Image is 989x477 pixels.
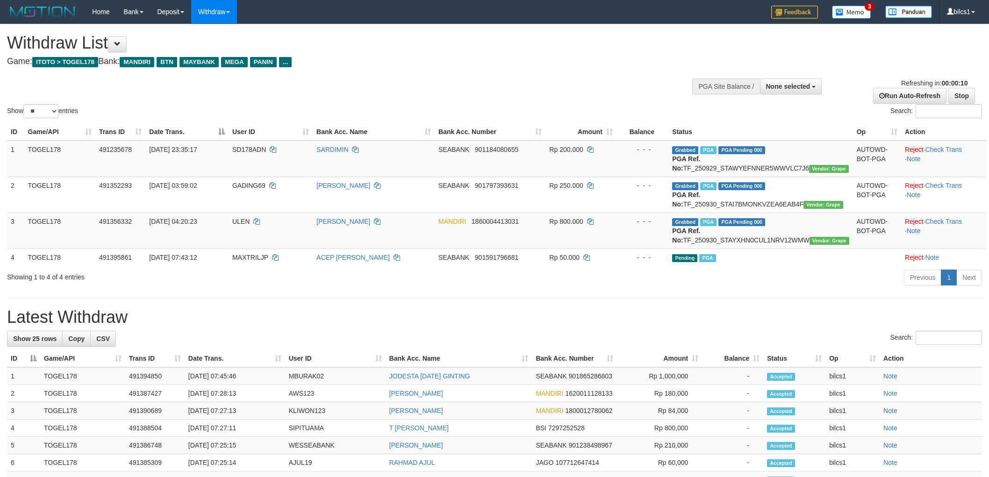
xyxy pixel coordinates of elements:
span: Rp 200.000 [549,146,583,153]
span: Rp 250.000 [549,182,583,189]
td: [DATE] 07:25:15 [185,437,285,454]
label: Show entries [7,104,78,118]
span: SEABANK [536,441,566,449]
th: User ID: activate to sort column ascending [285,350,386,367]
a: ACEP [PERSON_NAME] [316,254,390,261]
span: Grabbed [672,218,698,226]
td: 491388504 [125,420,185,437]
span: 491235678 [99,146,132,153]
span: Accepted [767,373,795,381]
span: 491352293 [99,182,132,189]
a: [PERSON_NAME] [389,390,443,397]
td: TF_250930_STAI7BMONKVZEA6EAB4F [668,177,853,213]
td: Rp 800,000 [617,420,702,437]
span: [DATE] 07:43:12 [149,254,197,261]
td: 1 [7,367,40,385]
a: Note [883,441,897,449]
th: Action [880,350,982,367]
td: TOGEL178 [40,367,125,385]
span: [DATE] 03:59:02 [149,182,197,189]
a: Next [956,270,982,285]
span: Accepted [767,459,795,467]
span: CSV [96,335,110,342]
td: - [702,367,763,385]
td: 6 [7,454,40,471]
th: Balance [616,123,669,141]
span: 491356332 [99,218,132,225]
span: ULEN [232,218,250,225]
a: Note [907,155,921,163]
td: TF_250930_STAYXHN0CUL1NRV12WMW [668,213,853,249]
span: Refreshing in: [901,79,967,87]
span: PGA Pending [718,182,765,190]
span: Grabbed [672,146,698,154]
span: Vendor URL: https://settle31.1velocity.biz [803,201,843,209]
td: KLIWON123 [285,402,386,420]
th: Game/API: activate to sort column ascending [40,350,125,367]
a: T [PERSON_NAME] [389,424,449,432]
td: - [702,420,763,437]
td: Rp 1,000,000 [617,367,702,385]
th: Status: activate to sort column ascending [763,350,825,367]
a: [PERSON_NAME] [316,182,370,189]
td: 491390689 [125,402,185,420]
td: 491386748 [125,437,185,454]
a: Check Trans [925,182,962,189]
th: Trans ID: activate to sort column ascending [125,350,185,367]
span: SEABANK [536,372,566,380]
td: - [702,402,763,420]
a: SARDIMIN [316,146,348,153]
th: Bank Acc. Name: activate to sort column ascending [386,350,532,367]
h4: Game: Bank: [7,57,650,66]
td: SIPITUAMA [285,420,386,437]
a: Note [883,459,897,466]
td: - [702,454,763,471]
td: Rp 210,000 [617,437,702,454]
div: Showing 1 to 4 of 4 entries [7,269,405,282]
td: AUTOWD-BOT-PGA [853,177,901,213]
span: Marked by bilcs1 [700,182,717,190]
span: MANDIRI [438,218,466,225]
a: RAHMAD AJUL [389,459,435,466]
a: 1 [941,270,957,285]
td: TOGEL178 [24,213,95,249]
div: - - - [620,217,665,226]
td: TOGEL178 [24,141,95,177]
td: · · [901,177,986,213]
span: MANDIRI [536,390,563,397]
td: 1 [7,141,24,177]
span: Copy [68,335,85,342]
b: PGA Ref. No: [672,191,700,208]
span: Accepted [767,442,795,450]
td: MBURAK02 [285,367,386,385]
td: 3 [7,402,40,420]
td: bilcs1 [825,367,880,385]
td: Rp 60,000 [617,454,702,471]
span: Accepted [767,407,795,415]
a: Reject [905,254,924,261]
span: Vendor URL: https://settle31.1velocity.biz [809,165,849,173]
a: Reject [905,218,924,225]
td: TOGEL178 [40,420,125,437]
h1: Latest Withdraw [7,308,982,327]
td: [DATE] 07:27:13 [185,402,285,420]
td: 3 [7,213,24,249]
td: [DATE] 07:45:46 [185,367,285,385]
span: PANIN [250,57,277,67]
a: Show 25 rows [7,331,63,347]
td: Rp 180,000 [617,385,702,402]
span: Accepted [767,390,795,398]
td: 491385309 [125,454,185,471]
strong: 00:00:10 [941,79,967,87]
span: 491395861 [99,254,132,261]
td: AUTOWD-BOT-PGA [853,213,901,249]
span: SEABANK [438,254,469,261]
span: MAXTRILJP [232,254,268,261]
span: PGA Pending [718,146,765,154]
a: Stop [948,88,975,104]
span: Copy 901238498967 to clipboard [568,441,612,449]
td: 2 [7,385,40,402]
th: Bank Acc. Number: activate to sort column ascending [435,123,545,141]
span: Rp 50.000 [549,254,580,261]
td: TOGEL178 [40,454,125,471]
